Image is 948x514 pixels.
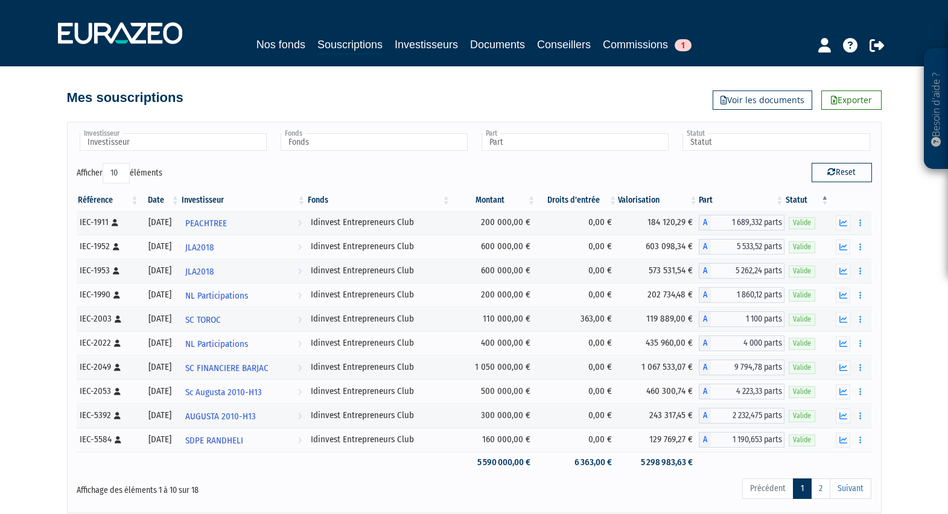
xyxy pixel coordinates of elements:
[80,361,136,373] div: IEC-2049
[675,39,692,51] span: 1
[618,283,699,307] td: 202 734,48 €
[451,452,536,473] td: 5 590 000,00 €
[699,408,711,424] span: A
[699,335,785,351] div: A - Idinvest Entrepreneurs Club
[536,452,618,473] td: 6 363,00 €
[144,313,176,325] div: [DATE]
[114,412,121,419] i: [Français] Personne physique
[185,405,256,428] span: AUGUSTA 2010-H13
[618,379,699,404] td: 460 300,74 €
[185,333,248,355] span: NL Participations
[297,405,302,428] i: Voir l'investisseur
[77,190,140,211] th: Référence : activer pour trier la colonne par ordre croissant
[618,452,699,473] td: 5 298 983,63 €
[311,361,447,373] div: Idinvest Entrepreneurs Club
[180,404,307,428] a: AUGUSTA 2010-H13
[537,36,591,53] a: Conseillers
[699,384,785,399] div: A - Idinvest Entrepreneurs Club
[395,36,458,53] a: Investisseurs
[699,311,785,327] div: A - Idinvest Entrepreneurs Club
[311,385,447,398] div: Idinvest Entrepreneurs Club
[144,264,176,277] div: [DATE]
[713,90,812,110] a: Voir les documents
[451,190,536,211] th: Montant: activer pour trier la colonne par ordre croissant
[789,386,815,398] span: Valide
[297,430,302,452] i: Voir l'investisseur
[180,283,307,307] a: NL Participations
[699,287,711,303] span: A
[311,264,447,277] div: Idinvest Entrepreneurs Club
[699,263,711,279] span: A
[144,288,176,301] div: [DATE]
[317,36,383,55] a: Souscriptions
[77,163,162,183] label: Afficher éléments
[67,90,183,105] h4: Mes souscriptions
[185,212,227,235] span: PEACHTREE
[536,428,618,452] td: 0,00 €
[699,239,785,255] div: A - Idinvest Entrepreneurs Club
[144,361,176,373] div: [DATE]
[297,357,302,379] i: Voir l'investisseur
[80,313,136,325] div: IEC-2003
[180,331,307,355] a: NL Participations
[307,190,451,211] th: Fonds: activer pour trier la colonne par ordre croissant
[144,409,176,422] div: [DATE]
[451,428,536,452] td: 160 000,00 €
[789,314,815,325] span: Valide
[140,190,180,211] th: Date: activer pour trier la colonne par ordre croissant
[80,433,136,446] div: IEC-5584
[451,404,536,428] td: 300 000,00 €
[297,333,302,355] i: Voir l'investisseur
[185,309,221,331] span: SC TOROC
[113,291,120,299] i: [Français] Personne physique
[789,217,815,229] span: Valide
[784,190,830,211] th: Statut : activer pour trier la colonne par ordre d&eacute;croissant
[536,190,618,211] th: Droits d'entrée: activer pour trier la colonne par ordre croissant
[536,331,618,355] td: 0,00 €
[311,288,447,301] div: Idinvest Entrepreneurs Club
[180,307,307,331] a: SC TOROC
[699,408,785,424] div: A - Idinvest Entrepreneurs Club
[311,433,447,446] div: Idinvest Entrepreneurs Club
[618,355,699,379] td: 1 067 533,07 €
[929,55,943,163] p: Besoin d'aide ?
[144,385,176,398] div: [DATE]
[699,360,785,375] div: A - Idinvest Entrepreneurs Club
[80,216,136,229] div: IEC-1911
[536,355,618,379] td: 0,00 €
[297,261,302,283] i: Voir l'investisseur
[77,477,398,497] div: Affichage des éléments 1 à 10 sur 18
[699,432,785,448] div: A - Idinvest Entrepreneurs Club
[180,428,307,452] a: SDPE RANDHELI
[451,235,536,259] td: 600 000,00 €
[711,408,785,424] span: 2 232,475 parts
[311,409,447,422] div: Idinvest Entrepreneurs Club
[811,478,830,499] a: 2
[80,240,136,253] div: IEC-1952
[311,240,447,253] div: Idinvest Entrepreneurs Club
[711,287,785,303] span: 1 860,12 parts
[618,211,699,235] td: 184 120,29 €
[185,381,262,404] span: Sc Augusta 2010-H13
[180,259,307,283] a: JLA2018
[711,384,785,399] span: 4 223,33 parts
[311,216,447,229] div: Idinvest Entrepreneurs Club
[297,236,302,259] i: Voir l'investisseur
[103,163,130,183] select: Afficheréléments
[297,309,302,331] i: Voir l'investisseur
[789,362,815,373] span: Valide
[180,379,307,404] a: Sc Augusta 2010-H13
[699,263,785,279] div: A - Idinvest Entrepreneurs Club
[180,235,307,259] a: JLA2018
[711,263,785,279] span: 5 262,24 parts
[451,259,536,283] td: 600 000,00 €
[789,265,815,277] span: Valide
[115,436,121,443] i: [Français] Personne physique
[789,434,815,446] span: Valide
[297,381,302,404] i: Voir l'investisseur
[699,335,711,351] span: A
[451,331,536,355] td: 400 000,00 €
[699,287,785,303] div: A - Idinvest Entrepreneurs Club
[618,331,699,355] td: 435 960,00 €
[699,311,711,327] span: A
